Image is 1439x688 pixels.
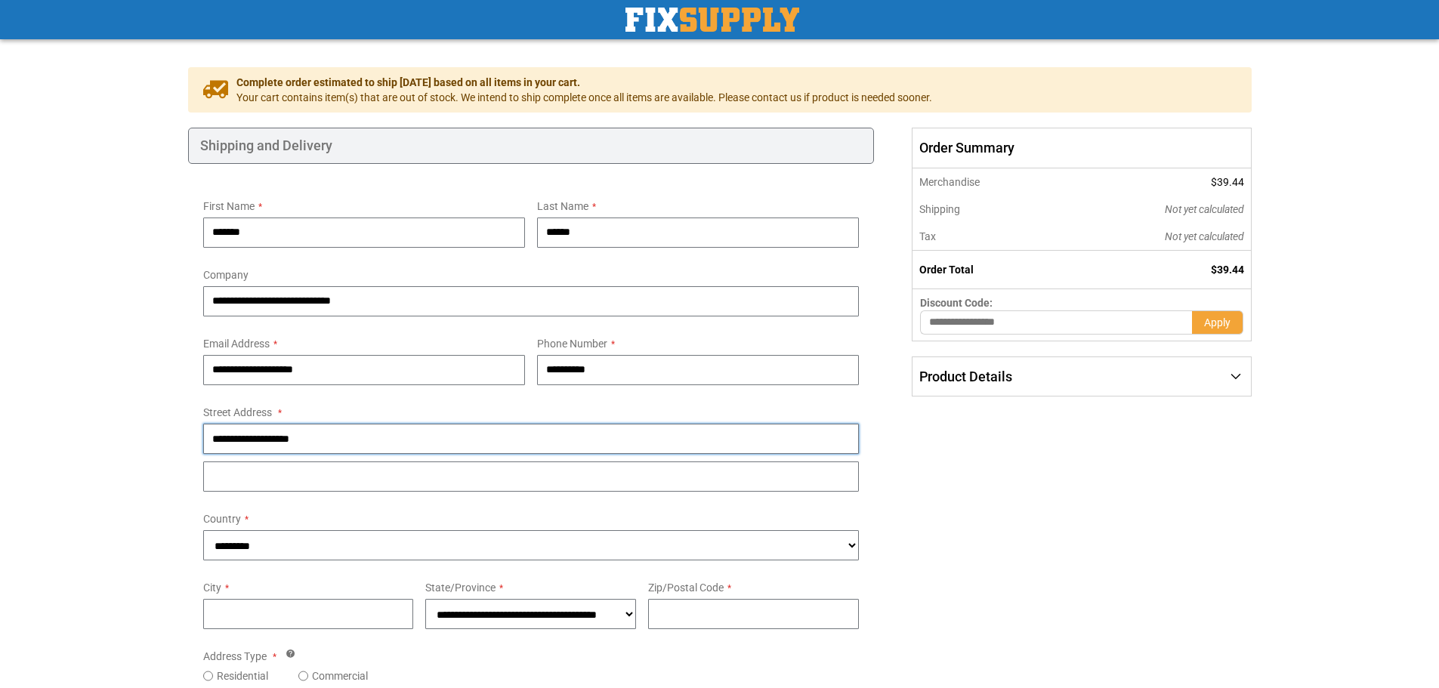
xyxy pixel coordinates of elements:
span: Country [203,513,241,525]
strong: Order Total [919,264,974,276]
span: Email Address [203,338,270,350]
span: Phone Number [537,338,607,350]
span: City [203,582,221,594]
a: store logo [625,8,799,32]
span: Order Summary [912,128,1251,168]
th: Tax [912,223,1063,251]
span: Not yet calculated [1165,230,1244,242]
span: Company [203,269,249,281]
span: Complete order estimated to ship [DATE] based on all items in your cart. [236,75,932,90]
span: State/Province [425,582,496,594]
span: Last Name [537,200,588,212]
span: Street Address [203,406,272,418]
span: Zip/Postal Code [648,582,724,594]
span: Shipping [919,203,960,215]
span: Not yet calculated [1165,203,1244,215]
span: Discount Code: [920,297,993,309]
label: Residential [217,668,268,683]
th: Merchandise [912,168,1063,196]
span: Address Type [203,650,267,662]
span: $39.44 [1211,264,1244,276]
span: Product Details [919,369,1012,384]
span: First Name [203,200,255,212]
button: Apply [1192,310,1243,335]
div: Shipping and Delivery [188,128,875,164]
span: Your cart contains item(s) that are out of stock. We intend to ship complete once all items are a... [236,90,932,105]
span: Apply [1204,316,1231,329]
label: Commercial [312,668,368,683]
span: $39.44 [1211,176,1244,188]
img: Fix Industrial Supply [625,8,799,32]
